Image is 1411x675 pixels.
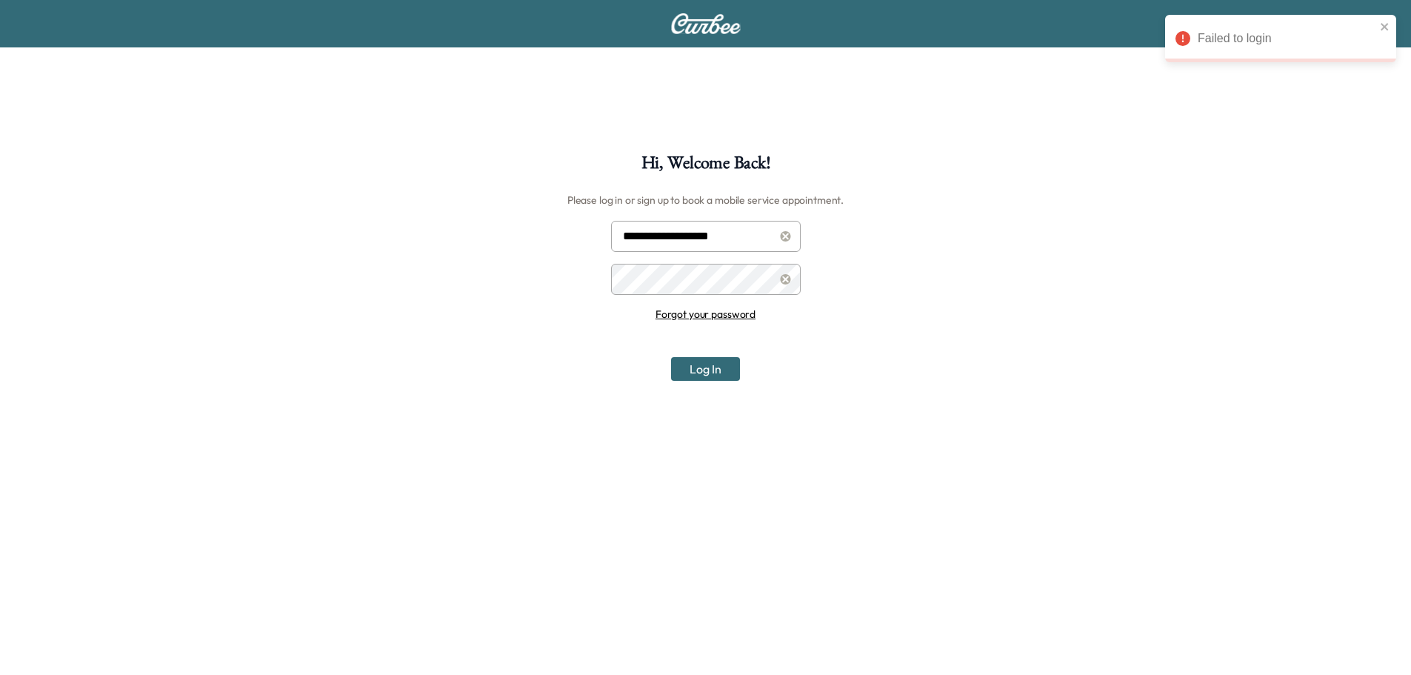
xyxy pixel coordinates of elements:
div: Failed to login [1198,30,1375,47]
button: Log In [671,357,740,381]
button: close [1380,21,1390,33]
img: Curbee Logo [670,13,741,34]
h1: Hi, Welcome Back! [641,154,770,179]
a: Forgot your password [656,307,755,321]
h6: Please log in or sign up to book a mobile service appointment. [567,188,844,212]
